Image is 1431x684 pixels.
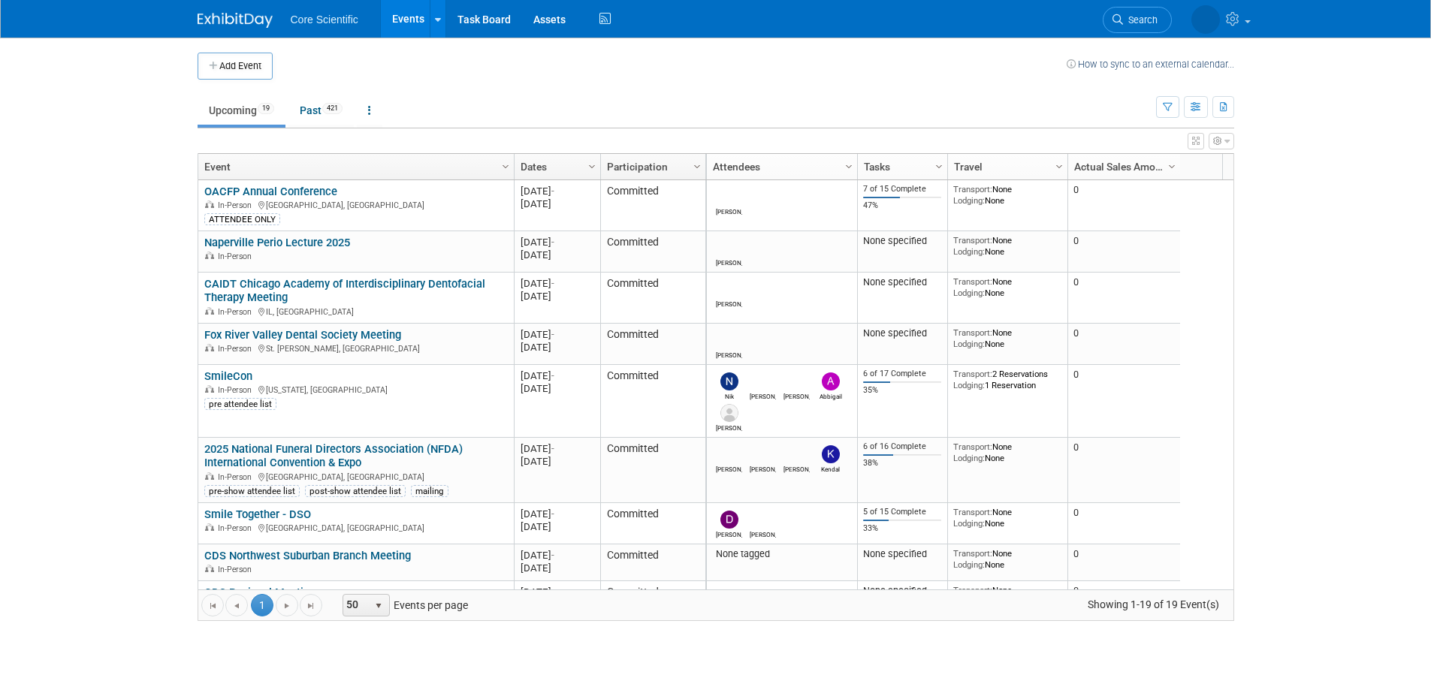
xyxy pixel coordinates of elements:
div: mailing [411,485,448,497]
span: Lodging: [953,518,985,529]
a: Smile Together - DSO [204,508,311,521]
div: [DATE] [521,382,593,395]
div: Robert Dittmann [716,349,742,359]
a: Participation [607,154,696,179]
div: None None [953,276,1061,298]
a: Dates [521,154,590,179]
span: Go to the previous page [231,600,243,612]
td: 0 [1067,180,1180,231]
span: select [373,600,385,612]
div: None None [953,441,1061,463]
div: [DATE] [521,277,593,290]
a: Past421 [288,96,354,125]
img: In-Person Event [205,523,214,531]
td: 0 [1067,503,1180,544]
td: 0 [1067,438,1180,503]
td: 0 [1067,365,1180,438]
a: CDS Regional Meeting [204,586,315,599]
span: - [551,278,554,289]
div: Julie Serrano [750,529,776,538]
a: Column Settings [497,154,514,176]
div: [DATE] [521,290,593,303]
span: Transport: [953,184,992,194]
a: Column Settings [584,154,600,176]
span: Column Settings [691,161,703,173]
div: [DATE] [521,520,593,533]
img: Abbigail Belshe [822,372,840,390]
span: In-Person [218,523,256,533]
a: CAIDT Chicago Academy of Interdisciplinary Dentofacial Therapy Meeting [204,277,485,305]
span: - [551,329,554,340]
span: Transport: [953,507,992,517]
span: Column Settings [500,161,512,173]
span: Transport: [953,235,992,246]
div: 35% [863,385,941,396]
div: James Belshe [750,390,776,400]
div: ATTENDEE ONLY [204,213,280,225]
div: [DATE] [521,236,593,249]
a: Event [204,154,504,179]
div: None None [953,184,1061,206]
div: [GEOGRAPHIC_DATA], [GEOGRAPHIC_DATA] [204,521,507,534]
span: In-Person [218,200,256,210]
div: 47% [863,200,941,211]
div: pre attendee list [204,398,276,410]
div: 7 of 15 Complete [863,184,941,194]
div: 2 Reservations 1 Reservation [953,369,1061,390]
div: Dylan Gara [783,390,810,400]
a: Go to the first page [201,594,224,616]
div: pre-show attendee list [204,485,300,497]
a: Attendees [713,154,847,179]
span: Column Settings [933,161,945,173]
div: St. [PERSON_NAME], [GEOGRAPHIC_DATA] [204,342,507,354]
div: [US_STATE], [GEOGRAPHIC_DATA] [204,383,507,396]
img: Dylan Gara [788,372,806,390]
div: [DATE] [521,586,593,598]
td: Committed [600,365,705,438]
span: Column Settings [586,161,598,173]
img: Alex Belshe [720,404,738,422]
span: Lodging: [953,246,985,257]
div: None None [953,585,1061,607]
span: In-Person [218,307,256,317]
div: None None [953,507,1061,529]
span: Showing 1-19 of 19 Event(s) [1073,594,1233,615]
td: Committed [600,324,705,365]
td: Committed [600,503,705,544]
div: Robert Dittmann [716,257,742,267]
span: In-Person [218,472,256,482]
div: [DATE] [521,249,593,261]
div: [GEOGRAPHIC_DATA], [GEOGRAPHIC_DATA] [204,470,507,483]
td: Committed [600,581,705,622]
div: [DATE] [521,328,593,341]
td: 0 [1067,273,1180,324]
span: 19 [258,103,274,114]
img: Alyona Yurchenko [1191,5,1220,34]
a: Travel [954,154,1058,179]
div: None None [953,235,1061,257]
span: Transport: [953,369,992,379]
div: [DATE] [521,549,593,562]
div: [GEOGRAPHIC_DATA], [GEOGRAPHIC_DATA] [204,198,507,211]
td: Committed [600,231,705,273]
img: Dan Boro [720,511,738,529]
span: - [551,443,554,454]
div: Nik Koelblinger [716,390,742,400]
div: [DATE] [521,508,593,520]
img: In-Person Event [205,307,214,315]
span: Lodging: [953,339,985,349]
div: [DATE] [521,341,593,354]
div: [DATE] [521,455,593,468]
td: Committed [600,438,705,503]
td: Committed [600,180,705,231]
div: IL, [GEOGRAPHIC_DATA] [204,305,507,318]
td: Committed [600,544,705,581]
div: Robert Dittmann [716,298,742,308]
a: Tasks [864,154,937,179]
span: - [551,370,554,381]
span: 50 [343,595,369,616]
div: Dylan Gara [783,463,810,473]
div: 33% [863,523,941,534]
div: None None [953,548,1061,570]
a: Upcoming19 [198,96,285,125]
